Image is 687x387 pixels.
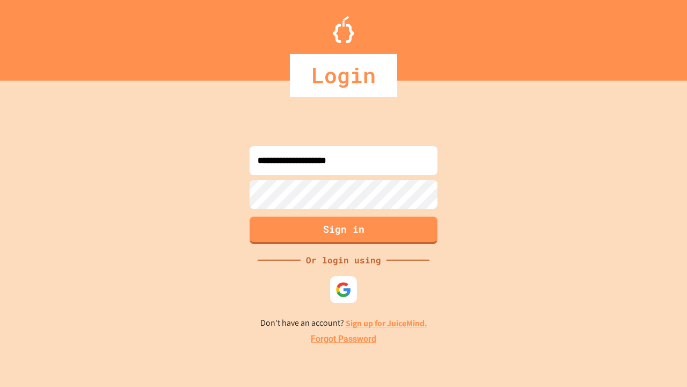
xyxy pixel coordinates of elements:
img: Logo.svg [333,16,354,43]
iframe: chat widget [598,297,676,343]
div: Or login using [301,254,386,267]
iframe: chat widget [642,344,676,376]
p: Don't have an account? [260,317,427,330]
a: Sign up for JuiceMind. [346,318,427,329]
img: google-icon.svg [335,282,352,298]
a: Forgot Password [311,333,376,346]
button: Sign in [250,217,437,244]
div: Login [290,54,397,97]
